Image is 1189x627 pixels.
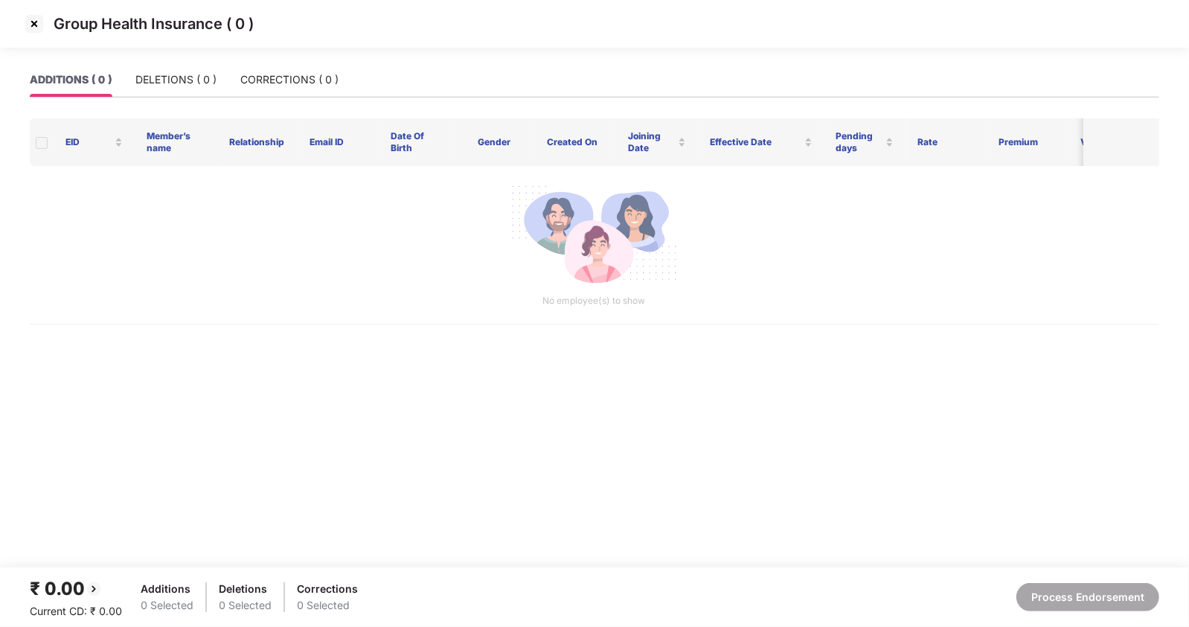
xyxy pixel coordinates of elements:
span: EID [65,136,112,148]
th: Effective Date [698,118,824,166]
div: 0 Selected [297,597,358,614]
div: Additions [141,581,193,597]
th: Joining Date [616,118,697,166]
span: Joining Date [628,130,674,154]
th: Member’s name [135,118,216,166]
span: Current CD: ₹ 0.00 [30,605,122,617]
th: Gender [454,118,535,166]
div: Deletions [219,581,272,597]
div: 0 Selected [141,597,193,614]
img: svg+xml;base64,PHN2ZyB4bWxucz0iaHR0cDovL3d3dy53My5vcmcvMjAwMC9zdmciIGlkPSJNdWx0aXBsZV9lbXBsb3llZS... [510,178,677,294]
th: Created On [535,118,616,166]
div: 0 Selected [219,597,272,614]
th: Premium [987,118,1068,166]
div: Corrections [297,581,358,597]
th: Date Of Birth [379,118,454,166]
div: CORRECTIONS ( 0 ) [240,71,339,88]
th: EID [54,118,135,166]
span: Pending days [836,130,882,154]
img: svg+xml;base64,PHN2ZyBpZD0iQmFjay0yMHgyMCIgeG1sbnM9Imh0dHA6Ly93d3cudzMub3JnLzIwMDAvc3ZnIiB3aWR0aD... [85,580,103,598]
p: Group Health Insurance ( 0 ) [54,15,254,33]
div: ADDITIONS ( 0 ) [30,71,112,88]
th: Relationship [217,118,298,166]
button: Process Endorsement [1016,583,1159,611]
th: Rate [906,118,987,166]
p: No employee(s) to show [42,294,1146,308]
div: DELETIONS ( 0 ) [135,71,217,88]
span: Effective Date [710,136,801,148]
th: Email ID [298,118,379,166]
th: Pending days [824,118,906,166]
img: svg+xml;base64,PHN2ZyBpZD0iQ3Jvc3MtMzJ4MzIiIHhtbG5zPSJodHRwOi8vd3d3LnczLm9yZy8yMDAwL3N2ZyIgd2lkdG... [22,12,46,36]
div: ₹ 0.00 [30,575,122,603]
